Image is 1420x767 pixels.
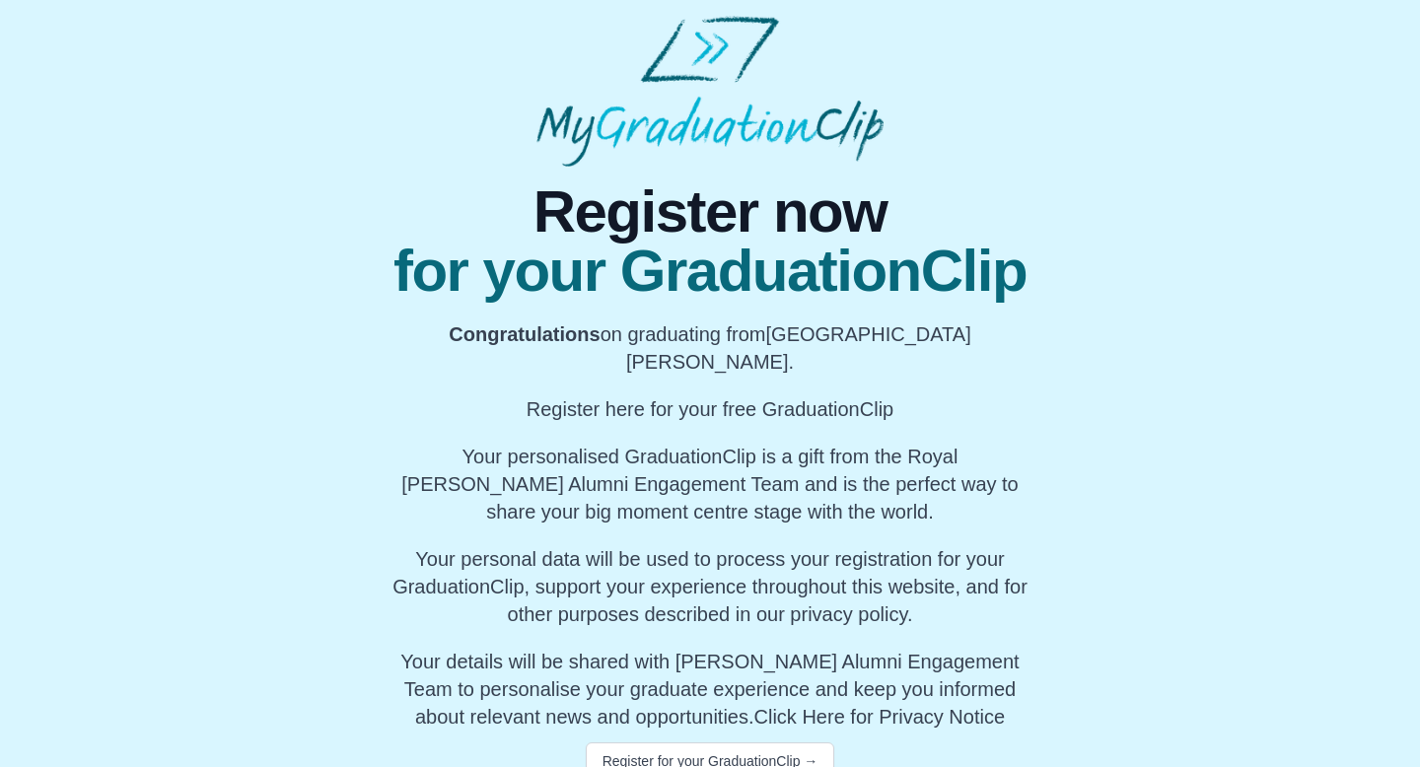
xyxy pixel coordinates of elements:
[379,443,1041,525] p: Your personalised GraduationClip is a gift from the Royal [PERSON_NAME] Alumni Engagement Team an...
[379,242,1041,301] span: for your GraduationClip
[379,182,1041,242] span: Register now
[754,706,1006,728] a: Click Here for Privacy Notice
[449,323,600,345] b: Congratulations
[379,395,1041,423] p: Register here for your free GraduationClip
[536,16,884,167] img: MyGraduationClip
[379,545,1041,628] p: Your personal data will be used to process your registration for your GraduationClip, support you...
[400,651,1019,728] span: Your details will be shared with [PERSON_NAME] Alumni Engagement Team to personalise your graduat...
[379,320,1041,376] p: on graduating from [GEOGRAPHIC_DATA][PERSON_NAME].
